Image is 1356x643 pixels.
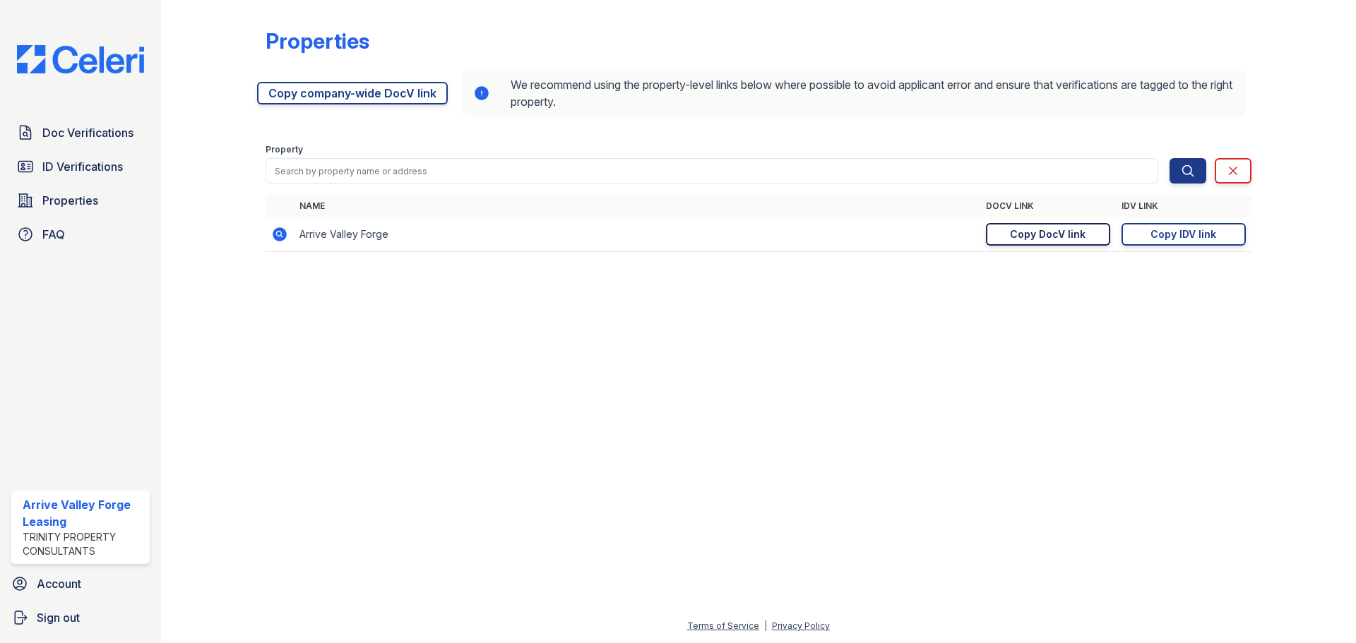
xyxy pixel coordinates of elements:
a: Sign out [6,603,155,632]
a: FAQ [11,220,150,248]
a: Copy company-wide DocV link [257,82,448,104]
span: Sign out [37,609,80,626]
div: We recommend using the property-level links below where possible to avoid applicant error and ens... [462,71,1246,116]
a: Copy IDV link [1122,223,1246,246]
a: Properties [11,186,150,215]
div: Trinity Property Consultants [23,530,144,558]
div: | [764,620,767,631]
div: Properties [266,28,369,54]
span: Properties [42,192,98,209]
th: IDV Link [1116,195,1251,217]
img: CE_Logo_Blue-a8612792a0a2168367f1c8372b55b34899dd931a85d93a1a3d3e32e68fde9ad4.png [6,45,155,73]
a: Account [6,570,155,598]
a: Copy DocV link [986,223,1110,246]
a: Privacy Policy [772,620,830,631]
a: Doc Verifications [11,119,150,147]
span: Account [37,575,81,592]
th: DocV Link [980,195,1116,217]
div: Copy DocV link [1010,227,1086,241]
div: Copy IDV link [1150,227,1216,241]
th: Name [294,195,980,217]
input: Search by property name or address [266,158,1158,184]
div: Arrive Valley Forge Leasing [23,496,144,530]
a: ID Verifications [11,152,150,181]
span: ID Verifications [42,158,123,175]
a: Terms of Service [687,620,759,631]
td: Arrive Valley Forge [294,217,980,252]
span: Doc Verifications [42,124,133,141]
label: Property [266,144,303,155]
span: FAQ [42,226,65,243]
